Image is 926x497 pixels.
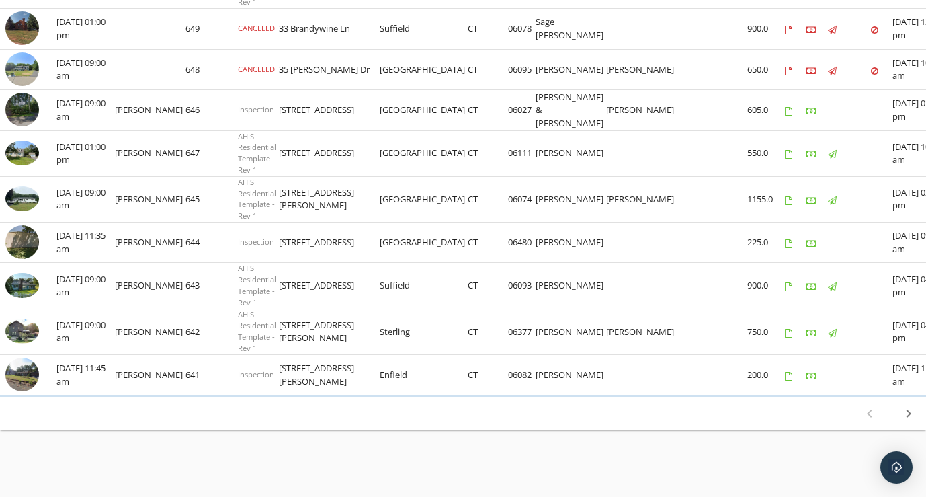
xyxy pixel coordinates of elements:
[468,309,508,354] td: CT
[747,176,785,222] td: 1155.0
[536,263,606,309] td: [PERSON_NAME]
[238,104,274,114] span: Inspection
[115,90,185,131] td: [PERSON_NAME]
[5,11,39,45] img: streetview
[5,93,39,126] img: streetview
[747,49,785,90] td: 650.0
[279,176,380,222] td: [STREET_ADDRESS][PERSON_NAME]
[508,309,536,354] td: 06377
[5,52,39,86] img: streetview
[747,309,785,354] td: 750.0
[56,222,115,263] td: [DATE] 11:35 am
[900,406,917,422] i: chevron_right
[536,49,606,90] td: [PERSON_NAME]
[380,309,468,354] td: Sterling
[56,309,115,354] td: [DATE] 09:00 am
[185,354,238,395] td: 641
[279,49,380,90] td: 35 [PERSON_NAME] Dr
[606,49,677,90] td: [PERSON_NAME]
[468,176,508,222] td: CT
[380,9,468,50] td: Suffield
[380,354,468,395] td: Enfield
[238,131,276,175] span: AHIS Residential Template - Rev 1
[536,130,606,176] td: [PERSON_NAME]
[279,222,380,263] td: [STREET_ADDRESS]
[238,237,274,247] span: Inspection
[279,354,380,395] td: [STREET_ADDRESS][PERSON_NAME]
[747,9,785,50] td: 900.0
[279,9,380,50] td: 33 Brandywine Ln
[238,309,276,353] span: AHIS Residential Template - Rev 1
[508,263,536,309] td: 06093
[468,354,508,395] td: CT
[880,451,913,484] div: Open Intercom Messenger
[508,49,536,90] td: 06095
[468,9,508,50] td: CT
[115,309,185,354] td: [PERSON_NAME]
[185,309,238,354] td: 642
[185,49,238,90] td: 648
[56,354,115,395] td: [DATE] 11:45 am
[238,263,276,307] span: AHIS Residential Template - Rev 1
[5,273,39,299] img: 9101074%2Fcover_photos%2Fivd7jzh5Ic9fa50db1vF%2Fsmall.jpg
[536,309,606,354] td: [PERSON_NAME]
[468,90,508,131] td: CT
[508,354,536,395] td: 06082
[56,90,115,131] td: [DATE] 09:00 am
[747,222,785,263] td: 225.0
[747,130,785,176] td: 550.0
[606,309,677,354] td: [PERSON_NAME]
[185,263,238,309] td: 643
[56,130,115,176] td: [DATE] 01:00 pm
[115,176,185,222] td: [PERSON_NAME]
[606,90,677,131] td: [PERSON_NAME]
[238,369,274,379] span: Inspection
[508,222,536,263] td: 06480
[185,90,238,131] td: 646
[536,9,606,50] td: Sage [PERSON_NAME]
[115,222,185,263] td: [PERSON_NAME]
[536,222,606,263] td: [PERSON_NAME]
[56,49,115,90] td: [DATE] 09:00 am
[185,130,238,176] td: 647
[380,263,468,309] td: Suffield
[380,90,468,131] td: [GEOGRAPHIC_DATA]
[185,176,238,222] td: 645
[747,354,785,395] td: 200.0
[380,176,468,222] td: [GEOGRAPHIC_DATA]
[279,90,380,131] td: [STREET_ADDRESS]
[238,64,275,74] span: CANCELED
[56,9,115,50] td: [DATE] 01:00 pm
[536,354,606,395] td: [PERSON_NAME]
[380,49,468,90] td: [GEOGRAPHIC_DATA]
[5,225,39,259] img: streetview
[5,319,39,344] img: 9083991%2Fcover_photos%2FdWjngdcBCUweJ9P1udLf%2Fsmall.jpg
[380,222,468,263] td: [GEOGRAPHIC_DATA]
[238,23,275,33] span: CANCELED
[185,9,238,50] td: 649
[279,130,380,176] td: [STREET_ADDRESS]
[5,141,39,166] img: 9220800%2Freports%2F0e413428-db21-4714-af83-076853c01052%2Fcover_photos%2FhLmwMfVl9XS0x14QrYaJ%2F...
[508,90,536,131] td: 06027
[508,9,536,50] td: 06078
[747,90,785,131] td: 605.0
[279,309,380,354] td: [STREET_ADDRESS][PERSON_NAME]
[468,222,508,263] td: CT
[115,263,185,309] td: [PERSON_NAME]
[279,263,380,309] td: [STREET_ADDRESS]
[5,186,39,211] img: 9188338%2Fcover_photos%2FdVveenyQNU0Tm8SLM2cA%2Fsmall.jpg
[536,90,606,131] td: [PERSON_NAME] & [PERSON_NAME]
[238,177,276,221] span: AHIS Residential Template - Rev 1
[115,354,185,395] td: [PERSON_NAME]
[606,176,677,222] td: [PERSON_NAME]
[468,263,508,309] td: CT
[468,130,508,176] td: CT
[508,176,536,222] td: 06074
[896,402,921,426] button: Next page
[380,130,468,176] td: [GEOGRAPHIC_DATA]
[5,358,39,391] img: streetview
[56,176,115,222] td: [DATE] 09:00 am
[747,263,785,309] td: 900.0
[115,130,185,176] td: [PERSON_NAME]
[536,176,606,222] td: [PERSON_NAME]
